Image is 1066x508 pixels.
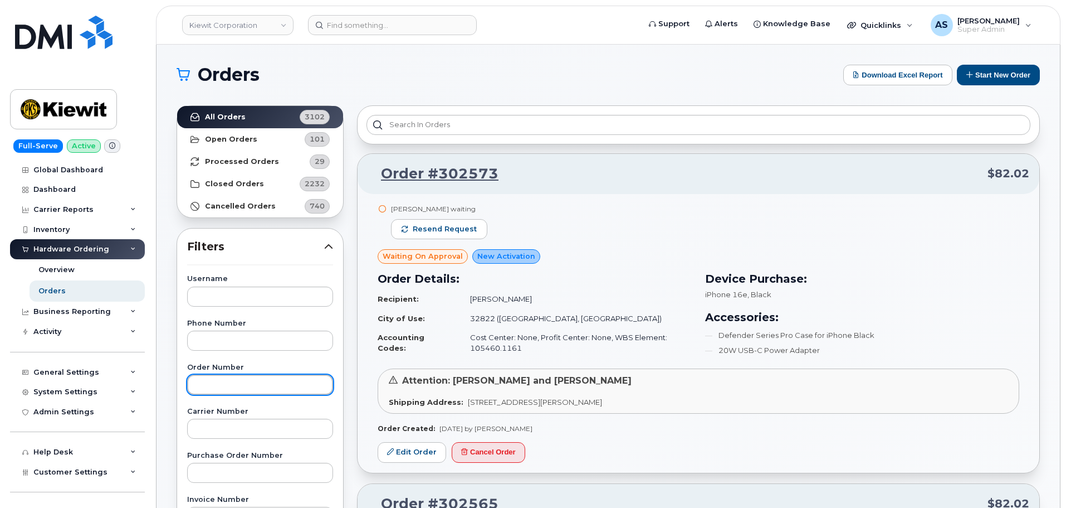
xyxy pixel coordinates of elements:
[305,112,325,122] span: 3102
[378,314,425,323] strong: City of Use:
[315,156,325,167] span: 29
[378,424,435,433] strong: Order Created:
[460,309,692,328] td: 32822 ([GEOGRAPHIC_DATA], [GEOGRAPHIC_DATA])
[177,151,343,173] a: Processed Orders29
[705,345,1019,356] li: 20W USB-C Power Adapter
[1018,459,1058,500] iframe: Messenger Launcher
[187,452,333,459] label: Purchase Order Number
[391,219,487,239] button: Resend request
[187,239,324,255] span: Filters
[177,106,343,128] a: All Orders3102
[378,333,424,352] strong: Accounting Codes:
[705,270,1019,287] h3: Device Purchase:
[205,180,264,188] strong: Closed Orders
[187,408,333,415] label: Carrier Number
[378,270,692,287] h3: Order Details:
[460,328,692,357] td: Cost Center: None, Profit Center: None, WBS Element: 105460.1161
[957,65,1040,85] button: Start New Order
[187,496,333,504] label: Invoice Number
[187,275,333,283] label: Username
[310,134,325,144] span: 101
[452,442,525,463] button: Cancel Order
[187,320,333,327] label: Phone Number
[205,157,279,166] strong: Processed Orders
[460,289,692,309] td: [PERSON_NAME]
[477,251,535,262] span: New Activation
[389,398,463,407] strong: Shipping Address:
[378,442,446,463] a: Edit Order
[391,204,487,214] div: [PERSON_NAME] waiting
[987,166,1029,182] span: $82.02
[705,309,1019,326] h3: Accessories:
[198,66,260,83] span: Orders
[705,290,747,299] span: iPhone 16e
[177,128,343,151] a: Open Orders101
[368,164,498,184] a: Order #302573
[439,424,532,433] span: [DATE] by [PERSON_NAME]
[205,113,246,122] strong: All Orders
[177,173,343,195] a: Closed Orders2232
[366,115,1030,135] input: Search in orders
[378,294,419,303] strong: Recipient:
[383,251,463,262] span: Waiting On Approval
[468,398,602,407] span: [STREET_ADDRESS][PERSON_NAME]
[413,224,477,234] span: Resend request
[705,330,1019,341] li: Defender Series Pro Case for iPhone Black
[747,290,771,299] span: , Black
[305,178,325,189] span: 2232
[187,364,333,371] label: Order Number
[177,195,343,217] a: Cancelled Orders740
[843,65,952,85] button: Download Excel Report
[205,135,257,144] strong: Open Orders
[310,201,325,211] span: 740
[402,375,632,386] span: Attention: [PERSON_NAME] and [PERSON_NAME]
[205,202,276,211] strong: Cancelled Orders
